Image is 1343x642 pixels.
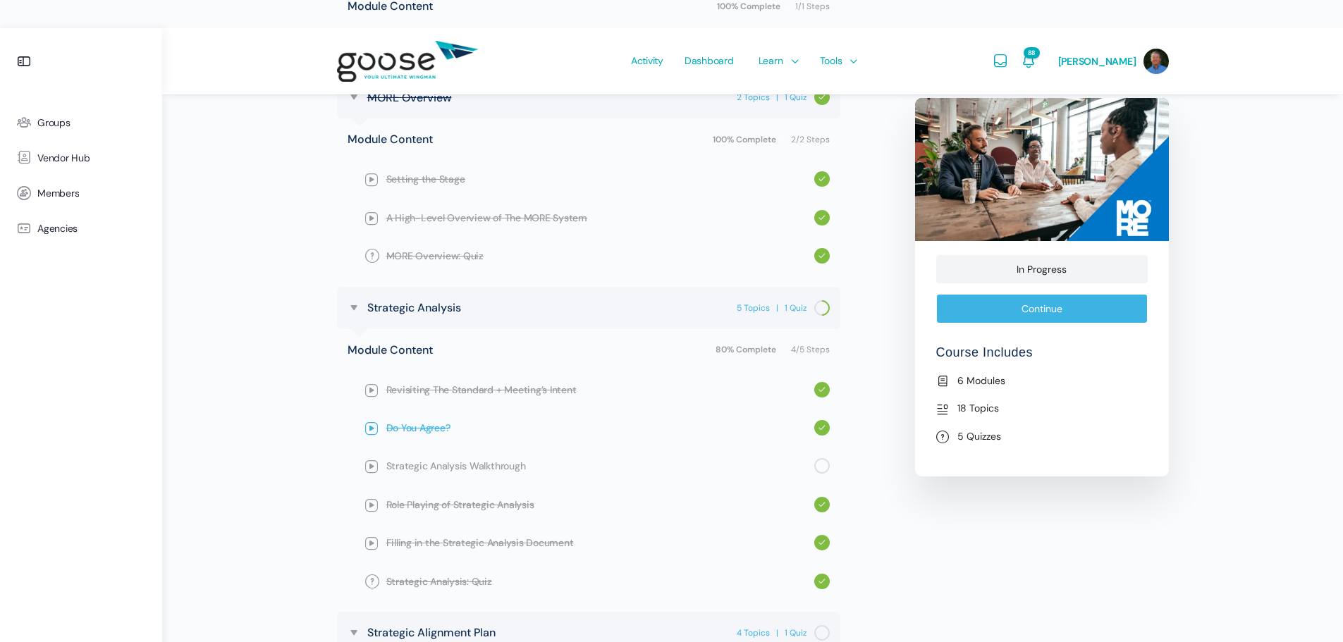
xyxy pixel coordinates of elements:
[814,420,830,436] div: Completed
[337,486,840,524] a: Completed Role Playing of Strategic Analysis
[813,28,861,94] a: Tools
[348,130,433,149] span: Module Content
[814,625,830,641] div: Not started
[360,87,830,107] a: Completed MORE Overview 2 Topics | 1 Quiz
[386,210,814,226] span: A High-Level Overview of The MORE System
[936,400,1148,417] li: 18 Topics
[737,627,770,638] span: 4 Topics
[737,92,770,103] span: 2 Topics
[367,623,496,642] span: Strategic Alignment Plan
[791,345,830,354] span: 4/5 Steps
[337,524,840,562] a: Completed Filling in the Strategic Analysis Document
[716,345,784,354] span: 80% Complete
[772,92,783,103] span: |
[337,562,840,600] a: Completed Strategic Analysis: Quiz
[337,447,840,485] a: Not completed Strategic Analysis Walkthrough
[37,152,90,164] span: Vendor Hub
[752,28,802,94] a: Learn
[713,135,784,144] span: 100% Complete
[348,340,433,359] span: Module Content
[337,160,840,198] a: Completed Setting the Stage
[785,627,807,638] span: 1 Quiz
[7,105,155,140] a: Groups
[7,211,155,246] a: Agencies
[785,302,807,314] span: 1 Quiz
[936,344,1148,372] h4: Course Includes
[936,255,1148,283] div: In Progress
[386,420,814,436] span: Do You Agree?
[814,458,830,474] div: Not completed
[1058,55,1136,68] span: [PERSON_NAME]
[367,88,452,107] span: MORE Overview
[386,248,484,264] span: MORE Overview: Quiz
[992,28,1009,94] a: Messages
[386,497,814,512] span: Role Playing of Strategic Analysis
[685,27,734,94] span: Dashboard
[37,117,70,129] span: Groups
[37,187,79,199] span: Members
[624,28,670,94] a: Activity
[37,223,78,235] span: Agencies
[717,2,788,11] span: 100% Complete
[1273,574,1343,642] iframe: Chat Widget
[795,2,830,11] span: 1/1 Steps
[337,409,840,447] a: Completed Do You Agree?
[337,371,840,409] a: Completed Revisiting The Standard + Meeting’s Intent
[814,535,830,550] div: Completed
[936,372,1148,389] li: 6 Modules
[772,627,783,638] span: |
[820,27,842,94] span: Tools
[814,89,830,105] div: Completed
[814,574,830,589] div: Completed
[7,140,155,175] a: Vendor Hub
[737,302,770,314] span: 5 Topics
[814,382,830,397] div: Completed
[814,171,830,187] div: Completed
[936,428,1148,445] li: 5 Quizzes
[337,27,840,65] a: Completed Introduction to Solutions
[814,248,830,264] div: Completed
[386,171,814,187] span: Setting the Stage
[1058,28,1169,94] a: [PERSON_NAME]
[785,92,807,103] span: 1 Quiz
[677,28,741,94] a: Dashboard
[7,175,155,211] a: Members
[386,574,492,589] span: Strategic Analysis: Quiz
[811,297,833,319] div: In progress
[337,237,840,275] a: Completed MORE Overview: Quiz
[814,210,830,226] div: Completed
[337,199,840,237] a: Completed A High-Level Overview of The MORE System
[386,382,814,397] span: Revisiting The Standard + Meeting’s Intent
[1024,47,1040,58] span: 88
[936,294,1148,323] a: Continue
[386,458,814,474] span: Strategic Analysis Walkthrough
[814,497,830,512] div: Completed
[791,135,830,144] span: 2/2 Steps
[772,302,783,314] span: |
[367,298,461,317] span: Strategic Analysis
[759,27,783,94] span: Learn
[1020,28,1037,94] a: Notifications
[631,27,663,94] span: Activity
[386,535,814,550] span: Filling in the Strategic Analysis Document
[360,298,830,318] a: In progress Strategic Analysis 5 Topics | 1 Quiz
